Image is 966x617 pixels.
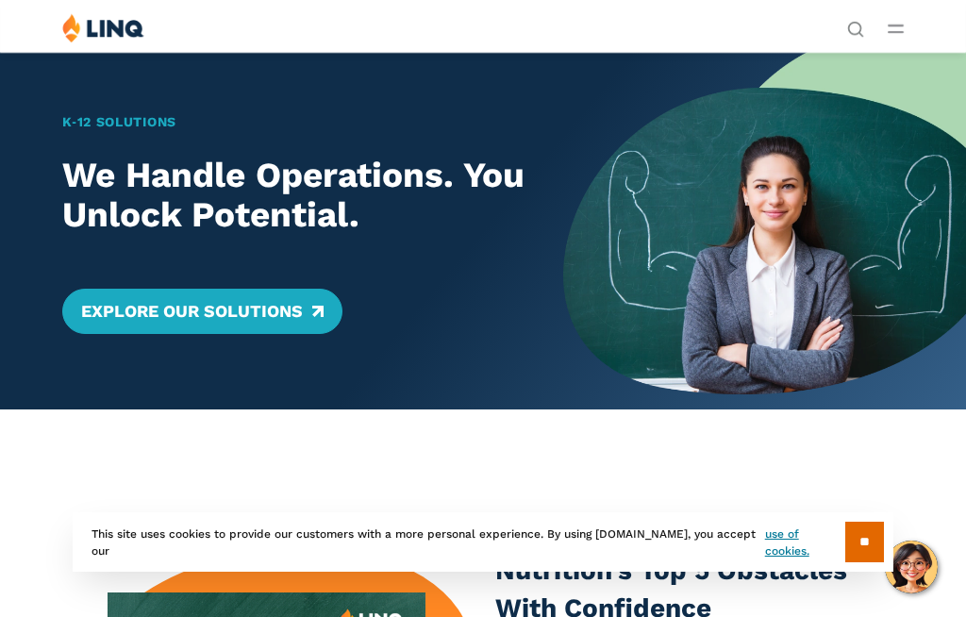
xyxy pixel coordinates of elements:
[62,289,342,334] a: Explore Our Solutions
[62,112,525,132] h1: K‑12 Solutions
[765,525,845,559] a: use of cookies.
[73,512,893,572] div: This site uses cookies to provide our customers with a more personal experience. By using [DOMAIN...
[847,13,864,36] nav: Utility Navigation
[885,541,938,593] button: Hello, have a question? Let’s chat.
[62,13,144,42] img: LINQ | K‑12 Software
[62,156,525,236] h2: We Handle Operations. You Unlock Potential.
[847,19,864,36] button: Open Search Bar
[888,18,904,39] button: Open Main Menu
[563,52,966,409] img: Home Banner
